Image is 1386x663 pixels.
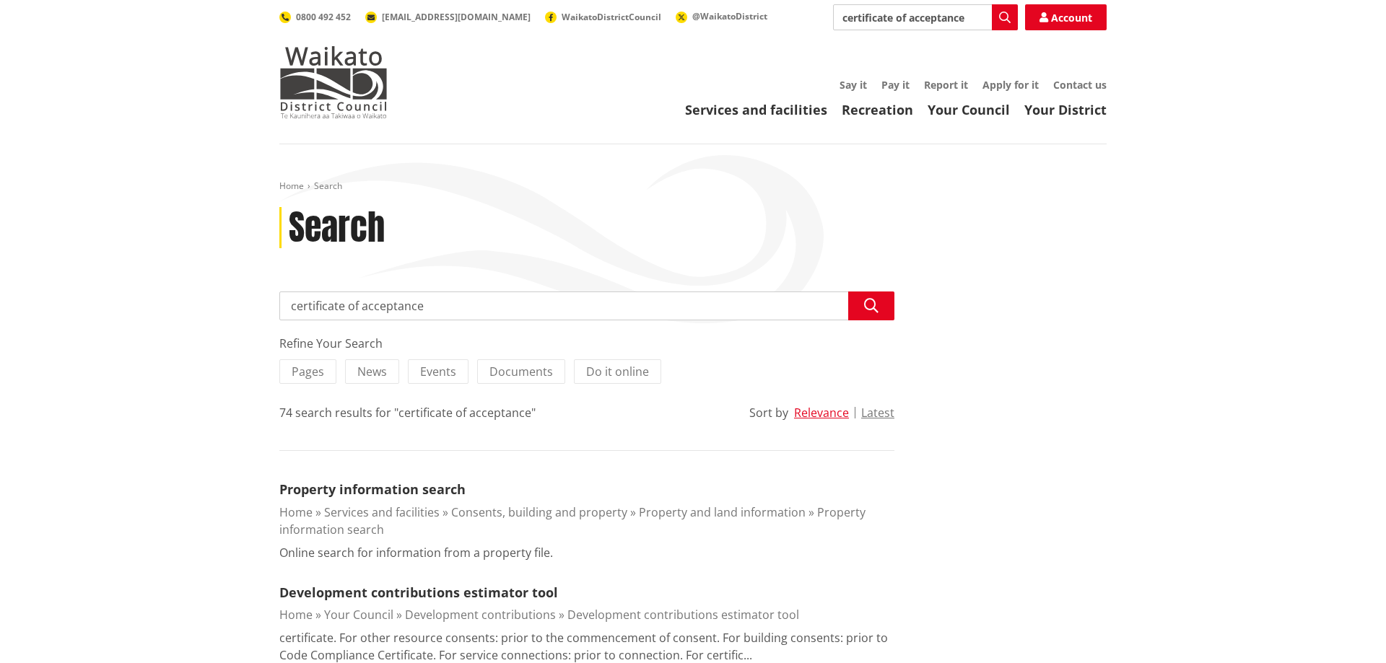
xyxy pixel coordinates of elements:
[365,11,531,23] a: [EMAIL_ADDRESS][DOMAIN_NAME]
[842,101,913,118] a: Recreation
[692,10,767,22] span: @WaikatoDistrict
[749,404,788,421] div: Sort by
[924,78,968,92] a: Report it
[1024,101,1107,118] a: Your District
[861,406,894,419] button: Latest
[324,607,393,623] a: Your Council
[639,504,806,520] a: Property and land information
[794,406,849,419] button: Relevance
[279,46,388,118] img: Waikato District Council - Te Kaunihera aa Takiwaa o Waikato
[685,101,827,118] a: Services and facilities
[1053,78,1107,92] a: Contact us
[982,78,1039,92] a: Apply for it
[382,11,531,23] span: [EMAIL_ADDRESS][DOMAIN_NAME]
[289,207,385,249] h1: Search
[567,607,799,623] a: Development contributions estimator tool
[420,364,456,379] span: Events
[279,584,558,601] a: Development contributions estimator tool
[357,364,387,379] span: News
[279,11,351,23] a: 0800 492 452
[279,335,894,352] div: Refine Your Search
[279,504,313,520] a: Home
[676,10,767,22] a: @WaikatoDistrict
[279,291,894,320] input: Search input
[296,11,351,23] span: 0800 492 452
[279,504,866,537] a: Property information search
[1025,4,1107,30] a: Account
[279,544,553,561] p: Online search for information from a property file.
[314,180,342,192] span: Search
[292,364,324,379] span: Pages
[451,504,627,520] a: Consents, building and property
[881,78,910,92] a: Pay it
[545,11,661,23] a: WaikatoDistrictCouncil
[928,101,1010,118] a: Your Council
[840,78,867,92] a: Say it
[324,504,440,520] a: Services and facilities
[279,480,466,498] a: Property information search
[279,404,536,421] div: 74 search results for "certificate of acceptance"
[279,607,313,623] a: Home
[405,607,556,623] a: Development contributions
[586,364,649,379] span: Do it online
[833,4,1018,30] input: Search input
[279,180,304,192] a: Home
[562,11,661,23] span: WaikatoDistrictCouncil
[279,180,1107,193] nav: breadcrumb
[489,364,553,379] span: Documents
